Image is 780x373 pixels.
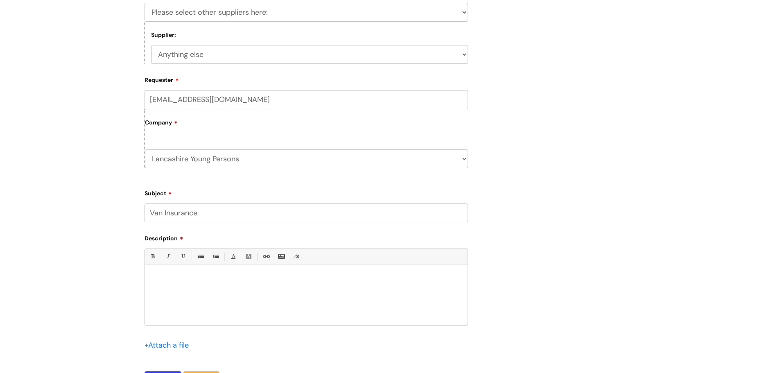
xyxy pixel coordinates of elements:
div: Attach a file [145,339,194,352]
label: Subject [145,187,468,197]
a: • Unordered List (Ctrl-Shift-7) [195,251,206,262]
a: Underline(Ctrl-U) [178,251,188,262]
a: Font Color [228,251,238,262]
a: Back Color [243,251,253,262]
a: Italic (Ctrl-I) [163,251,173,262]
label: Supplier: [151,32,176,38]
a: Insert Image... [276,251,286,262]
a: 1. Ordered List (Ctrl-Shift-8) [210,251,221,262]
input: Email [145,90,468,109]
label: Requester [145,74,468,84]
label: Description [145,232,468,242]
a: Remove formatting (Ctrl-\) [291,251,301,262]
label: Company [145,116,468,135]
a: Link [261,251,271,262]
a: Bold (Ctrl-B) [147,251,158,262]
